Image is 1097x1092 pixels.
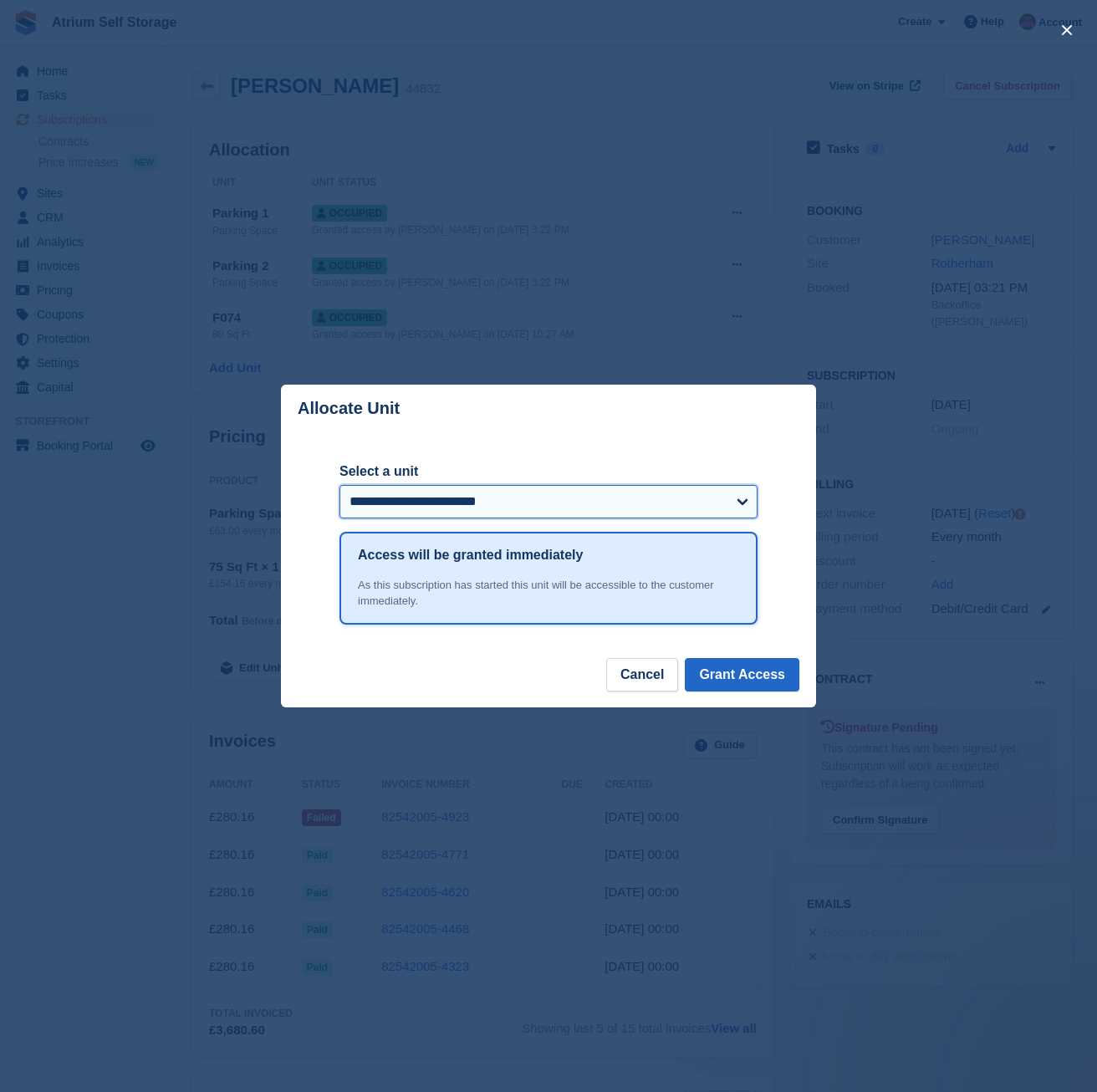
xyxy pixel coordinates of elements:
h1: Access will be granted immediately [358,545,583,565]
label: Select a unit [339,462,758,482]
div: As this subscription has started this unit will be accessible to the customer immediately. [358,577,739,610]
button: Cancel [606,658,678,691]
button: Grant Access [685,658,799,691]
button: close [1054,17,1080,43]
p: Allocate Unit [298,399,400,418]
